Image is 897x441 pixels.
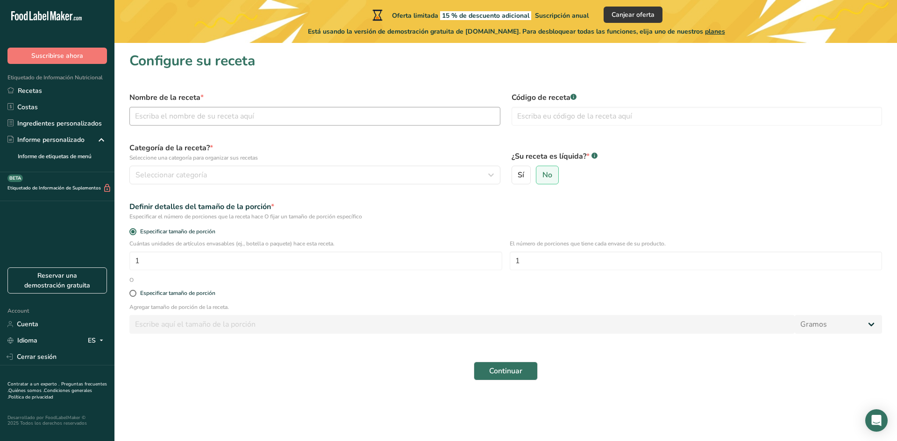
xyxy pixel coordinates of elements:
[129,107,500,126] input: Escriba el nombre de su receta aquí
[7,175,23,182] div: BETA
[308,27,725,36] span: Está usando la versión de demostración gratuita de [DOMAIN_NAME]. Para desbloquear todas las func...
[518,170,524,180] span: Sí
[129,50,882,71] h1: Configure su receta
[124,276,139,284] div: O
[7,135,85,145] div: Informe personalizado
[7,48,107,64] button: Suscribirse ahora
[140,290,215,297] div: Especificar tamaño de porción
[129,201,882,212] div: Definir detalles del tamaño de la porción
[489,365,522,377] span: Continuar
[136,228,215,235] span: Especificar tamaño de porción
[129,154,500,162] p: Seleccione una categoría para organizar sus recetas
[129,142,500,162] label: Categoría de la receta?
[31,51,83,61] span: Suscribirse ahora
[512,92,883,103] label: Código de receta
[129,212,882,221] div: Especificar el número de porciones que la receta hace O fijar un tamaño de porción específico
[705,27,725,36] span: planes
[7,332,37,349] a: Idioma
[865,409,888,432] div: Open Intercom Messenger
[7,267,107,294] a: Reservar una demostración gratuita
[129,92,500,103] label: Nombre de la receta
[510,239,883,248] p: El número de porciones que tiene cada envase de su producto.
[129,239,502,248] p: Cuántas unidades de artículos envasables (ej., botella o paquete) hace esta receta.
[8,387,44,394] a: Quiénes somos .
[512,107,883,126] input: Escriba eu código de la receta aquí
[612,10,655,20] span: Canjear oferta
[88,335,107,346] div: ES
[474,362,538,380] button: Continuar
[8,394,53,400] a: Política de privacidad
[542,170,552,180] span: No
[535,11,589,20] span: Suscripción anual
[129,315,795,334] input: Escribe aquí el tamaño de la porción
[7,381,59,387] a: Contratar a un experto .
[7,381,107,394] a: Preguntas frecuentes .
[370,9,589,21] div: Oferta limitada
[7,387,92,400] a: Condiciones generales .
[7,415,107,426] div: Desarrollado por FoodLabelMaker © 2025 Todos los derechos reservados
[129,303,882,311] p: Agregar tamaño de porción de la receta.
[129,166,500,184] button: Seleccionar categoría
[604,7,662,23] button: Canjear oferta
[135,169,207,181] span: Seleccionar categoría
[440,11,531,20] span: 15 % de descuento adicional
[512,151,883,162] label: ¿Su receta es líquida?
